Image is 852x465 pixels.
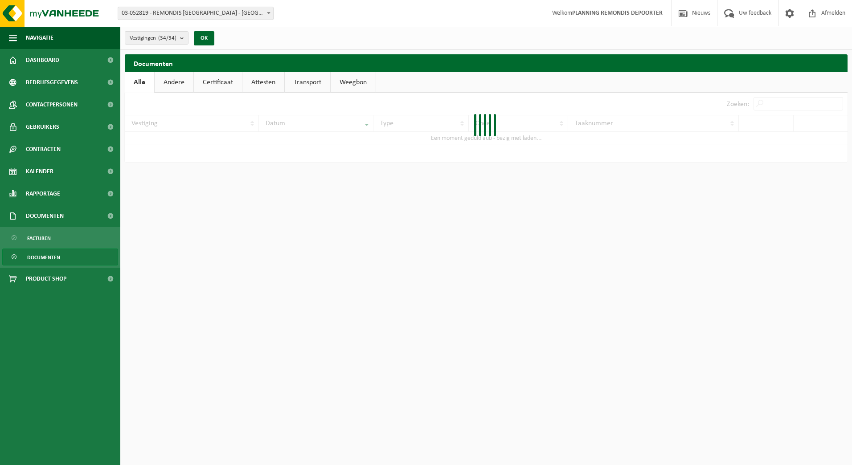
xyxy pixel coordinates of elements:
[331,72,376,93] a: Weegbon
[194,72,242,93] a: Certificaat
[27,230,51,247] span: Facturen
[125,72,154,93] a: Alle
[194,31,214,45] button: OK
[130,32,176,45] span: Vestigingen
[155,72,193,93] a: Andere
[2,249,118,265] a: Documenten
[118,7,274,20] span: 03-052819 - REMONDIS WEST-VLAANDEREN - OOSTENDE
[158,35,176,41] count: (34/34)
[572,10,663,16] strong: PLANNING REMONDIS DEPOORTER
[118,7,273,20] span: 03-052819 - REMONDIS WEST-VLAANDEREN - OOSTENDE
[26,160,53,183] span: Kalender
[26,116,59,138] span: Gebruikers
[242,72,284,93] a: Attesten
[26,138,61,160] span: Contracten
[2,229,118,246] a: Facturen
[125,31,188,45] button: Vestigingen(34/34)
[285,72,330,93] a: Transport
[27,249,60,266] span: Documenten
[26,205,64,227] span: Documenten
[26,94,78,116] span: Contactpersonen
[26,49,59,71] span: Dashboard
[26,183,60,205] span: Rapportage
[26,27,53,49] span: Navigatie
[125,54,848,72] h2: Documenten
[26,71,78,94] span: Bedrijfsgegevens
[26,268,66,290] span: Product Shop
